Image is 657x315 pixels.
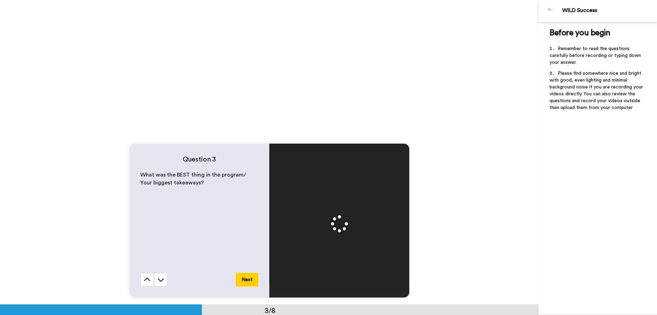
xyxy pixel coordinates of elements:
div: 3/8 [254,305,286,315]
img: Profile Image [542,3,559,19]
div: WILD Success [562,7,657,14]
span: Please find somewhere nice and bright with good, even lighting and minimal background noise if yo... [550,71,644,110]
span: Remember to read the questions carefully before recording or typing down your answer. [550,46,642,65]
h4: Question 3 [140,155,258,164]
span: What was the BEST thing in the program/ Your biggest takeaways? [140,172,247,185]
button: Next [236,273,258,287]
span: Before you begin [550,29,610,37]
